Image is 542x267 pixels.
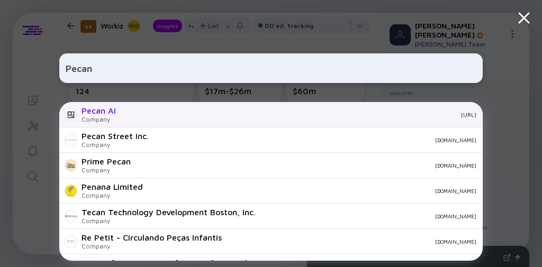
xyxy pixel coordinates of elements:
div: Company [82,141,149,149]
div: Tecan Technology Development Boston, Inc. [82,207,256,217]
div: Re Petit - Circulando Peças Infantis [82,233,222,242]
div: Penana Limited [82,182,143,191]
div: [DOMAIN_NAME] [139,162,476,169]
div: [DOMAIN_NAME] [230,238,476,245]
div: [DOMAIN_NAME] [264,213,476,219]
div: Company [82,115,116,123]
div: Pecan Street Inc. [82,131,149,141]
div: [DOMAIN_NAME] [151,188,476,194]
div: [URL] [124,112,476,118]
div: Prime Pecan [82,156,131,166]
div: Pecan AI [82,106,116,115]
div: Company [82,217,256,225]
div: Company [82,191,143,199]
input: Search Company or Investor... [66,59,476,78]
div: [DOMAIN_NAME] [157,137,476,143]
div: Company [82,242,222,250]
div: Company [82,166,131,174]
